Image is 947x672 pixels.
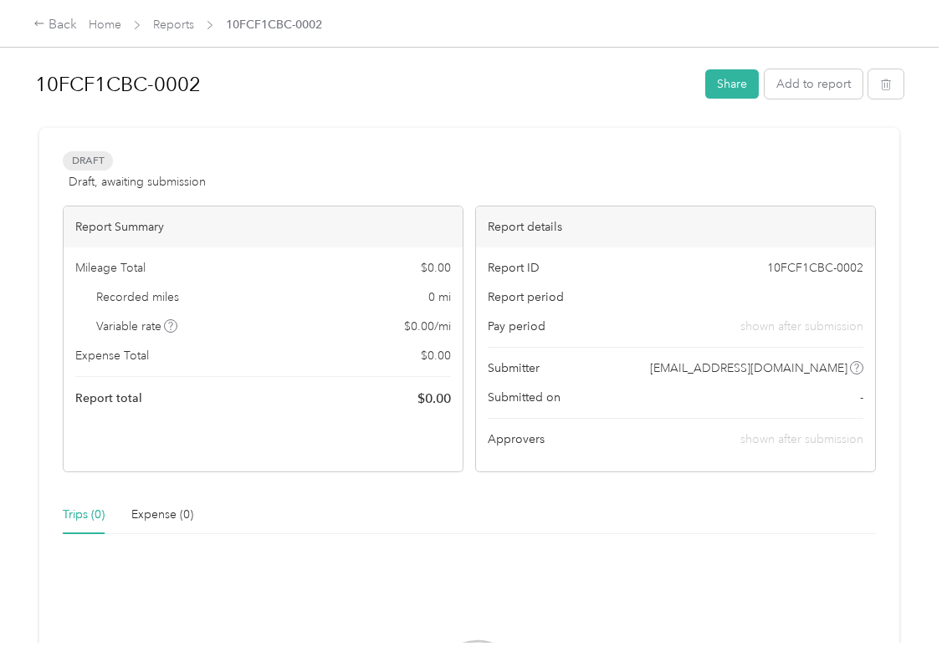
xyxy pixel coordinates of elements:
span: Report period [488,288,564,306]
span: $ 0.00 / mi [404,318,451,335]
span: Draft [63,151,113,171]
span: 10FCF1CBC-0002 [767,259,863,277]
span: 10FCF1CBC-0002 [226,16,322,33]
div: Back [33,15,77,35]
span: Submitter [488,359,540,377]
span: Report ID [488,259,540,277]
span: Expense Total [75,347,149,364]
span: Recorded miles [96,288,179,306]
span: shown after submission [740,432,863,446]
a: Home [89,18,121,32]
span: $ 0.00 [421,347,451,364]
iframe: Everlance-gr Chat Button Frame [853,578,947,672]
span: shown after submission [740,318,863,335]
span: Pay period [488,318,545,335]
div: Report details [476,206,875,247]
span: Mileage Total [75,259,146,277]
span: Approvers [488,430,545,448]
span: $ 0.00 [417,389,451,409]
span: 0 mi [428,288,451,306]
button: Add to report [765,69,863,99]
h1: 10FCF1CBC-0002 [35,64,694,104]
button: Share [705,69,759,99]
span: - [860,389,863,406]
span: $ 0.00 [421,259,451,277]
span: [EMAIL_ADDRESS][DOMAIN_NAME] [650,359,847,377]
div: Report Summary [64,206,463,247]
span: Report total [75,389,142,407]
span: Variable rate [96,318,178,335]
span: Submitted on [488,389,561,406]
a: Reports [153,18,194,32]
div: Expense (0) [131,506,193,524]
span: Draft, awaiting submission [69,173,206,191]
div: Trips (0) [63,506,105,524]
